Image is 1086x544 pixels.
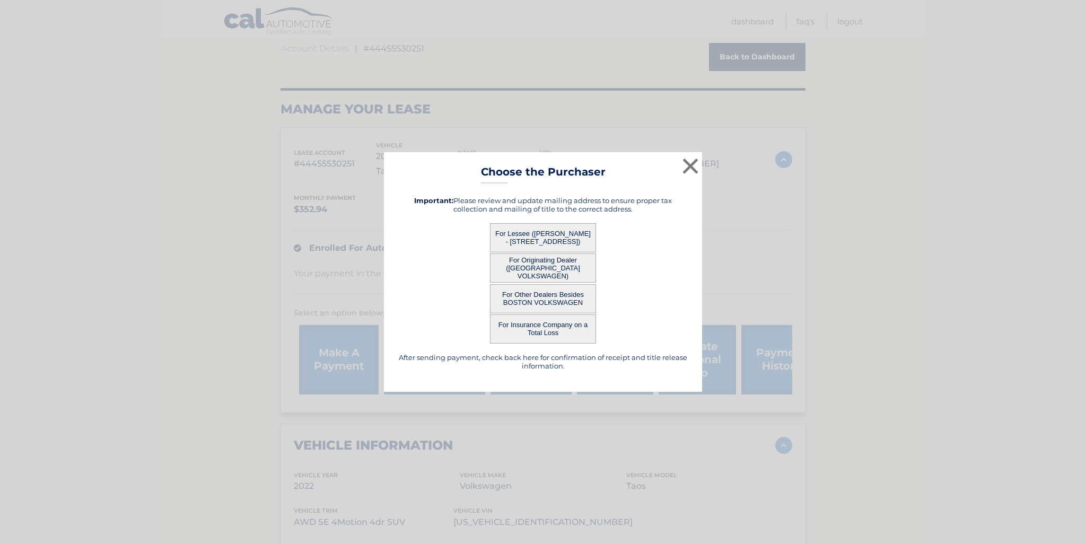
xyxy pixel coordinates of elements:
h5: After sending payment, check back here for confirmation of receipt and title release information. [397,353,689,370]
button: For Other Dealers Besides BOSTON VOLKSWAGEN [490,284,596,313]
button: × [680,155,701,177]
strong: Important: [414,196,453,205]
h3: Choose the Purchaser [481,165,606,184]
button: For Insurance Company on a Total Loss [490,314,596,344]
h5: Please review and update mailing address to ensure proper tax collection and mailing of title to ... [397,196,689,213]
button: For Lessee ([PERSON_NAME] - [STREET_ADDRESS]) [490,223,596,252]
button: For Originating Dealer ([GEOGRAPHIC_DATA] VOLKSWAGEN) [490,253,596,283]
